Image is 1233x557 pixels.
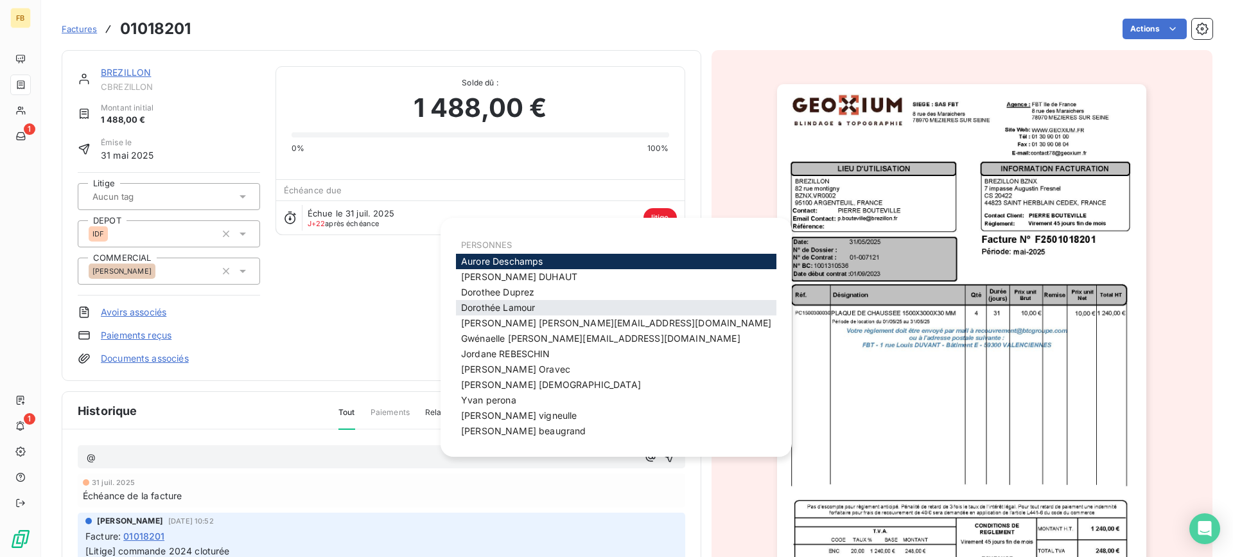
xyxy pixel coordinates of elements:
[461,240,512,250] span: PERSONNES
[308,219,326,228] span: J+22
[87,452,96,463] span: @
[461,364,570,375] span: [PERSON_NAME] Oravec
[643,208,677,227] span: litige
[461,256,543,267] span: Aurore Deschamps
[461,302,535,313] span: Dorothée Lamour
[461,333,740,344] span: Gwénaelle [PERSON_NAME][EMAIL_ADDRESS][DOMAIN_NAME]
[425,407,459,429] span: Relances
[83,489,182,502] span: Échéance de la facture
[101,148,154,162] span: 31 mai 2025
[461,410,577,421] span: [PERSON_NAME] vigneulle
[292,77,669,89] span: Solde dû :
[168,517,214,525] span: [DATE] 10:52
[101,329,171,342] a: Paiements reçus
[78,402,137,420] span: Historique
[101,114,153,127] span: 1 488,00 €
[62,22,97,35] a: Factures
[10,529,31,549] img: Logo LeanPay
[461,425,586,436] span: [PERSON_NAME] beaugrand
[24,123,35,135] span: 1
[461,394,516,405] span: Yvan perona
[10,8,31,28] div: FB
[338,407,355,430] span: Tout
[85,545,230,556] span: [Litige] commande 2024 cloturée
[101,352,189,365] a: Documents associés
[101,102,153,114] span: Montant initial
[647,143,669,154] span: 100%
[101,137,154,148] span: Émise le
[1123,19,1187,39] button: Actions
[101,82,260,92] span: CBREZILLON
[308,208,394,218] span: Échue le 31 juil. 2025
[92,230,104,238] span: IDF
[101,67,151,78] a: BREZILLON
[92,479,135,486] span: 31 juil. 2025
[461,348,550,359] span: Jordane REBESCHIN
[24,413,35,425] span: 1
[85,529,121,543] span: Facture :
[461,379,641,390] span: [PERSON_NAME] [DEMOGRAPHIC_DATA]
[101,306,166,319] a: Avoirs associés
[284,185,342,195] span: Échéance due
[371,407,410,429] span: Paiements
[414,89,547,127] span: 1 488,00 €
[461,287,534,297] span: Dorothee Duprez
[10,126,30,146] a: 1
[62,24,97,34] span: Factures
[123,529,164,543] span: 01018201
[1189,513,1220,544] div: Open Intercom Messenger
[308,220,380,227] span: après échéance
[461,317,771,328] span: [PERSON_NAME] [PERSON_NAME][EMAIL_ADDRESS][DOMAIN_NAME]
[461,271,577,282] span: [PERSON_NAME] DUHAUT
[91,191,168,202] input: Aucun tag
[292,143,304,154] span: 0%
[97,515,163,527] span: [PERSON_NAME]
[92,267,152,275] span: [PERSON_NAME]
[120,17,191,40] h3: 01018201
